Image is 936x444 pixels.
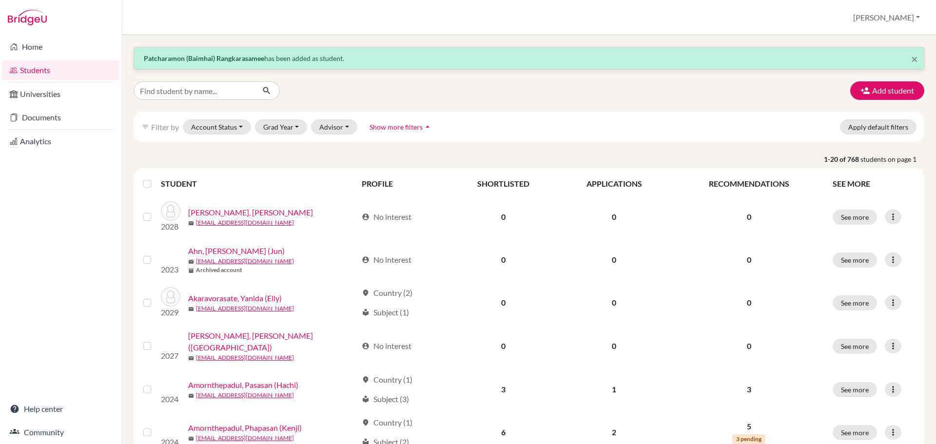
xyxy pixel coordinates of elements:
[161,201,180,221] img: Ahmed, Syed Azwar
[362,376,370,384] span: location_on
[362,395,370,403] span: local_library
[161,417,180,436] img: Amornthepadul, Phapasan (Kenji)
[161,307,180,318] p: 2029
[183,119,251,135] button: Account Status
[911,53,918,65] button: Close
[356,172,449,195] th: PROFILE
[362,211,411,223] div: No interest
[2,84,119,104] a: Universities
[8,10,47,25] img: Bridge-U
[196,434,294,443] a: [EMAIL_ADDRESS][DOMAIN_NAME]
[449,195,557,238] td: 0
[449,238,557,281] td: 0
[557,195,671,238] td: 0
[141,123,149,131] i: filter_list
[188,379,298,391] a: Amornthepadul, Pasasan (Hachi)
[370,123,423,131] span: Show more filters
[161,264,180,275] p: 2023
[188,268,194,273] span: inventory_2
[361,119,441,135] button: Show more filtersarrow_drop_up
[362,289,370,297] span: location_on
[677,297,821,309] p: 0
[557,238,671,281] td: 0
[161,287,180,307] img: Akaravorasate, Yanida (Elly)
[362,213,370,221] span: account_circle
[671,172,827,195] th: RECOMMENDATIONS
[833,252,877,268] button: See more
[188,292,282,304] a: Akaravorasate, Yanida (Elly)
[557,324,671,368] td: 0
[449,281,557,324] td: 0
[2,132,119,151] a: Analytics
[362,393,409,405] div: Subject (3)
[362,419,370,426] span: location_on
[188,259,194,265] span: mail
[196,266,242,274] b: Archived account
[362,256,370,264] span: account_circle
[196,218,294,227] a: [EMAIL_ADDRESS][DOMAIN_NAME]
[188,393,194,399] span: mail
[732,434,765,444] span: 3 pending
[362,307,409,318] div: Subject (1)
[161,330,180,350] img: Alabkal, Salem Hameed (Salem)
[2,60,119,80] a: Students
[161,350,180,362] p: 2027
[557,281,671,324] td: 0
[196,304,294,313] a: [EMAIL_ADDRESS][DOMAIN_NAME]
[860,154,924,164] span: students on page 1
[196,257,294,266] a: [EMAIL_ADDRESS][DOMAIN_NAME]
[2,108,119,127] a: Documents
[196,391,294,400] a: [EMAIL_ADDRESS][DOMAIN_NAME]
[850,81,924,100] button: Add student
[161,393,180,405] p: 2024
[362,287,412,299] div: Country (2)
[677,384,821,395] p: 3
[840,119,916,135] button: Apply default filters
[833,382,877,397] button: See more
[188,245,285,257] a: Ahn, [PERSON_NAME] (Jun)
[849,8,924,27] button: [PERSON_NAME]
[362,417,412,428] div: Country (1)
[677,211,821,223] p: 0
[362,254,411,266] div: No interest
[449,324,557,368] td: 0
[161,244,180,264] img: Ahn, Achakin (Jun)
[833,425,877,440] button: See more
[161,172,356,195] th: STUDENT
[911,52,918,66] span: ×
[144,54,264,62] strong: Patcharamon (Baimhai) Rangkarasamee
[362,309,370,316] span: local_library
[188,436,194,442] span: mail
[449,172,557,195] th: SHORTLISTED
[677,340,821,352] p: 0
[833,210,877,225] button: See more
[362,340,411,352] div: No interest
[362,342,370,350] span: account_circle
[144,53,914,63] p: has been added as student.
[557,172,671,195] th: APPLICATIONS
[2,37,119,57] a: Home
[423,122,432,132] i: arrow_drop_up
[2,399,119,419] a: Help center
[161,221,180,232] p: 2028
[188,330,357,353] a: [PERSON_NAME], [PERSON_NAME] ([GEOGRAPHIC_DATA])
[188,422,302,434] a: Amornthepadul, Phapasan (Kenji)
[161,374,180,393] img: Amornthepadul, Pasasan (Hachi)
[255,119,308,135] button: Grad Year
[188,220,194,226] span: mail
[827,172,920,195] th: SEE MORE
[188,355,194,361] span: mail
[677,254,821,266] p: 0
[362,374,412,386] div: Country (1)
[557,368,671,411] td: 1
[196,353,294,362] a: [EMAIL_ADDRESS][DOMAIN_NAME]
[2,423,119,442] a: Community
[833,295,877,310] button: See more
[449,368,557,411] td: 3
[311,119,357,135] button: Advisor
[188,306,194,312] span: mail
[833,339,877,354] button: See more
[824,154,860,164] strong: 1-20 of 768
[188,207,313,218] a: [PERSON_NAME], [PERSON_NAME]
[134,81,254,100] input: Find student by name...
